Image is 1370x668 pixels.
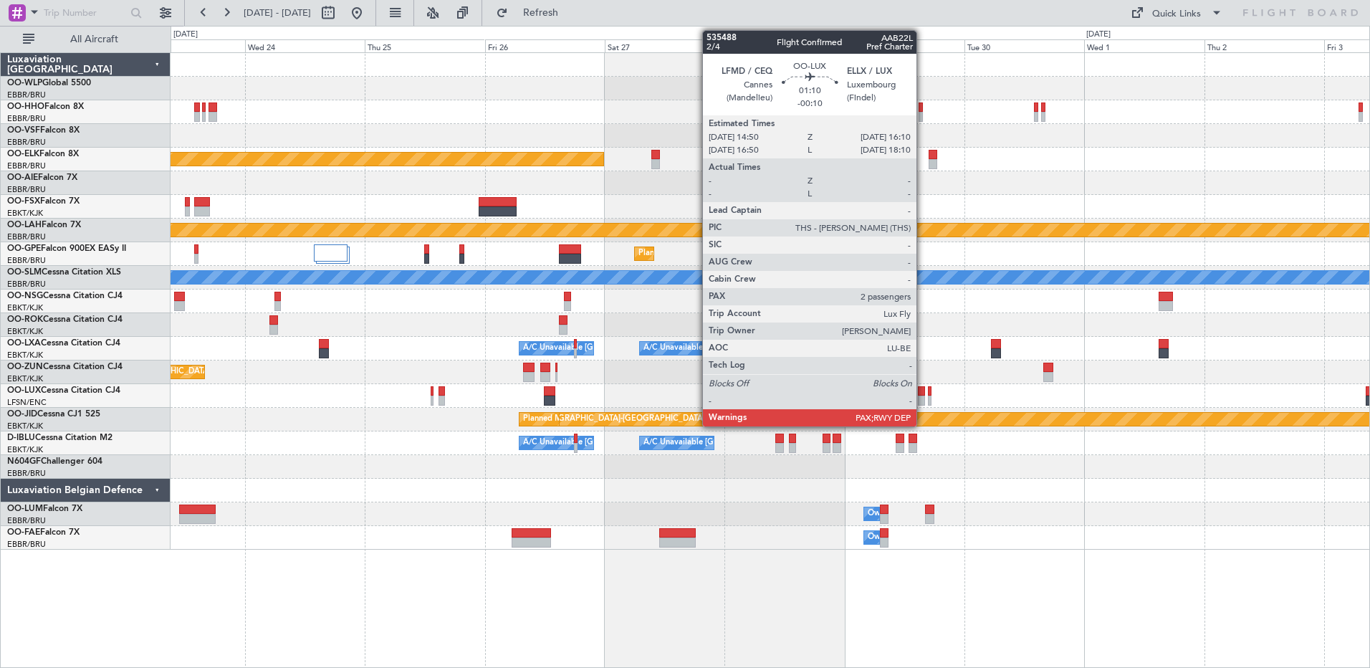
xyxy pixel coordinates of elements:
[7,244,126,253] a: OO-GPEFalcon 900EX EASy II
[37,34,151,44] span: All Aircraft
[7,302,43,313] a: EBKT/KJK
[7,528,40,537] span: OO-FAE
[7,150,79,158] a: OO-ELKFalcon 8X
[7,457,102,466] a: N604GFChallenger 604
[7,421,43,431] a: EBKT/KJK
[964,39,1084,52] div: Tue 30
[7,434,112,442] a: D-IBLUCessna Citation M2
[16,28,155,51] button: All Aircraft
[7,386,41,395] span: OO-LUX
[643,432,872,454] div: A/C Unavailable [GEOGRAPHIC_DATA]-[GEOGRAPHIC_DATA]
[7,79,91,87] a: OO-WLPGlobal 5500
[7,90,46,100] a: EBBR/BRU
[485,39,605,52] div: Fri 26
[7,173,77,182] a: OO-AIEFalcon 7X
[7,468,46,479] a: EBBR/BRU
[523,409,705,430] div: null [GEOGRAPHIC_DATA]-[GEOGRAPHIC_DATA]
[7,292,123,300] a: OO-NSGCessna Citation CJ4
[523,432,790,454] div: A/C Unavailable [GEOGRAPHIC_DATA] ([GEOGRAPHIC_DATA] National)
[7,102,84,111] a: OO-HHOFalcon 8X
[1086,29,1111,41] div: [DATE]
[7,232,46,242] a: EBBR/BRU
[7,528,80,537] a: OO-FAEFalcon 7X
[7,173,38,182] span: OO-AIE
[1124,1,1230,24] button: Quick Links
[489,1,575,24] button: Refresh
[845,39,964,52] div: Mon 29
[7,255,46,266] a: EBBR/BRU
[365,39,484,52] div: Thu 25
[7,339,120,348] a: OO-LXACessna Citation CJ4
[7,184,46,195] a: EBBR/BRU
[868,503,965,525] div: Owner Melsbroek Air Base
[7,363,43,371] span: OO-ZUN
[7,350,43,361] a: EBKT/KJK
[7,326,43,337] a: EBKT/KJK
[7,373,43,384] a: EBKT/KJK
[173,29,198,41] div: [DATE]
[7,515,46,526] a: EBBR/BRU
[7,410,37,419] span: OO-JID
[7,221,81,229] a: OO-LAHFalcon 7X
[7,505,43,513] span: OO-LUM
[605,39,724,52] div: Sat 27
[724,39,844,52] div: Sun 28
[7,444,43,455] a: EBKT/KJK
[7,315,43,324] span: OO-ROK
[7,279,46,290] a: EBBR/BRU
[7,505,82,513] a: OO-LUMFalcon 7X
[7,410,100,419] a: OO-JIDCessna CJ1 525
[244,6,311,19] span: [DATE] - [DATE]
[7,137,46,148] a: EBBR/BRU
[7,150,39,158] span: OO-ELK
[7,457,41,466] span: N604GF
[7,397,47,408] a: LFSN/ENC
[7,434,35,442] span: D-IBLU
[7,315,123,324] a: OO-ROKCessna Citation CJ4
[1084,39,1204,52] div: Wed 1
[643,338,703,359] div: A/C Unavailable
[523,409,690,430] div: Planned Maint Kortrijk-[GEOGRAPHIC_DATA]
[245,39,365,52] div: Wed 24
[7,244,41,253] span: OO-GPE
[7,126,40,135] span: OO-VSF
[7,161,46,171] a: EBBR/BRU
[7,79,42,87] span: OO-WLP
[1152,7,1201,22] div: Quick Links
[7,363,123,371] a: OO-ZUNCessna Citation CJ4
[7,386,120,395] a: OO-LUXCessna Citation CJ4
[44,2,126,24] input: Trip Number
[7,221,42,229] span: OO-LAH
[7,292,43,300] span: OO-NSG
[1204,39,1324,52] div: Thu 2
[7,268,42,277] span: OO-SLM
[125,39,244,52] div: Tue 23
[511,8,571,18] span: Refresh
[7,126,80,135] a: OO-VSFFalcon 8X
[7,539,46,550] a: EBBR/BRU
[7,197,80,206] a: OO-FSXFalcon 7X
[7,208,43,219] a: EBKT/KJK
[638,243,898,264] div: Planned Maint [GEOGRAPHIC_DATA] ([GEOGRAPHIC_DATA] National)
[7,197,40,206] span: OO-FSX
[7,102,44,111] span: OO-HHO
[868,527,965,548] div: Owner Melsbroek Air Base
[7,339,41,348] span: OO-LXA
[7,268,121,277] a: OO-SLMCessna Citation XLS
[7,113,46,124] a: EBBR/BRU
[523,338,790,359] div: A/C Unavailable [GEOGRAPHIC_DATA] ([GEOGRAPHIC_DATA] National)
